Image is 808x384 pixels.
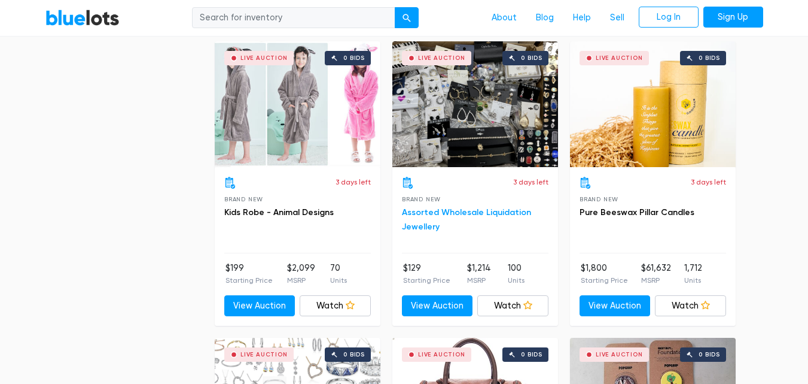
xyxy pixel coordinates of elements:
div: 0 bids [521,352,542,358]
span: Brand New [224,196,263,202]
p: Units [684,275,702,286]
p: 3 days left [336,177,371,188]
a: Watch [655,295,726,317]
a: View Auction [580,295,651,317]
a: BlueLots [45,9,120,26]
a: Live Auction 0 bids [392,41,558,167]
div: 0 bids [343,352,365,358]
li: 70 [330,262,347,286]
li: $2,099 [287,262,315,286]
p: MSRP [467,275,491,286]
p: Units [330,275,347,286]
a: Assorted Wholesale Liquidation Jewellery [402,207,531,232]
div: 0 bids [343,55,365,61]
li: $1,800 [581,262,628,286]
li: $129 [403,262,450,286]
li: $1,214 [467,262,491,286]
span: Brand New [580,196,618,202]
a: Help [563,7,600,29]
li: $199 [225,262,273,286]
a: View Auction [402,295,473,317]
a: Sell [600,7,634,29]
a: Live Auction 0 bids [570,41,736,167]
a: Blog [526,7,563,29]
a: Log In [639,7,699,28]
span: Brand New [402,196,441,202]
div: Live Auction [418,55,465,61]
a: Watch [477,295,548,317]
a: Live Auction 0 bids [215,41,380,167]
p: MSRP [287,275,315,286]
a: About [482,7,526,29]
div: Live Auction [240,55,288,61]
li: $61,632 [641,262,671,286]
div: 0 bids [699,55,720,61]
div: Live Auction [596,352,643,358]
p: Starting Price [403,275,450,286]
div: Live Auction [240,352,288,358]
a: Watch [300,295,371,317]
p: Units [508,275,525,286]
p: MSRP [641,275,671,286]
p: 3 days left [691,177,726,188]
div: Live Auction [596,55,643,61]
a: Kids Robe - Animal Designs [224,207,334,217]
div: 0 bids [521,55,542,61]
div: 0 bids [699,352,720,358]
p: 3 days left [513,177,548,188]
input: Search for inventory [192,7,395,29]
p: Starting Price [581,275,628,286]
div: Live Auction [418,352,465,358]
a: Pure Beeswax Pillar Candles [580,207,694,217]
a: Sign Up [703,7,763,28]
p: Starting Price [225,275,273,286]
li: 1,712 [684,262,702,286]
a: View Auction [224,295,295,317]
li: 100 [508,262,525,286]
